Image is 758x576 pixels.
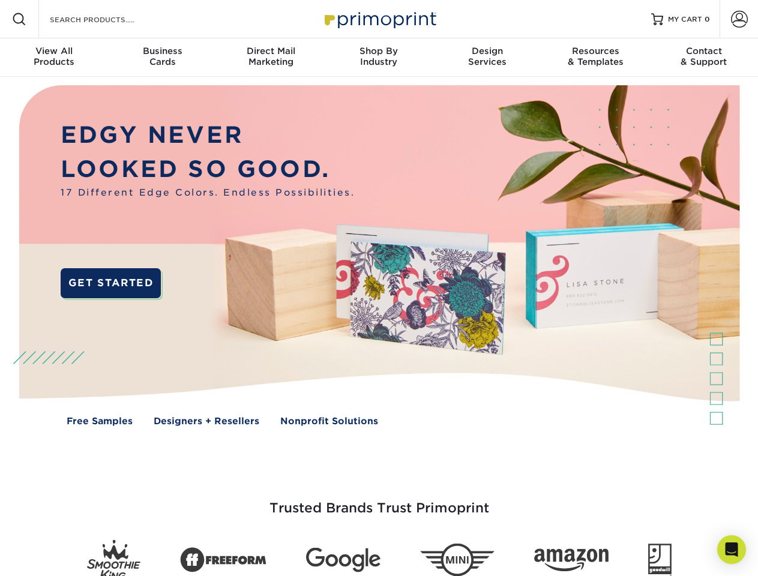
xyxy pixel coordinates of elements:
a: BusinessCards [108,38,216,77]
span: Shop By [325,46,433,56]
img: Amazon [534,549,609,572]
a: Designers + Resellers [154,415,259,428]
img: Goodwill [648,544,672,576]
div: Cards [108,46,216,67]
a: GET STARTED [61,268,161,298]
div: Marketing [217,46,325,67]
span: 17 Different Edge Colors. Endless Possibilities. [61,186,355,200]
a: Nonprofit Solutions [280,415,378,428]
div: Services [433,46,541,67]
span: Direct Mail [217,46,325,56]
span: Design [433,46,541,56]
span: Contact [650,46,758,56]
span: Resources [541,46,649,56]
span: MY CART [668,14,702,25]
input: SEARCH PRODUCTS..... [49,12,166,26]
p: EDGY NEVER [61,118,355,152]
img: Primoprint [319,6,439,32]
a: Resources& Templates [541,38,649,77]
a: Direct MailMarketing [217,38,325,77]
span: Business [108,46,216,56]
img: Google [306,548,381,572]
a: Contact& Support [650,38,758,77]
div: & Templates [541,46,649,67]
p: LOOKED SO GOOD. [61,152,355,187]
span: 0 [705,15,710,23]
div: Open Intercom Messenger [717,535,746,564]
a: DesignServices [433,38,541,77]
div: & Support [650,46,758,67]
div: Industry [325,46,433,67]
h3: Trusted Brands Trust Primoprint [28,472,730,530]
a: Free Samples [67,415,133,428]
a: Shop ByIndustry [325,38,433,77]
